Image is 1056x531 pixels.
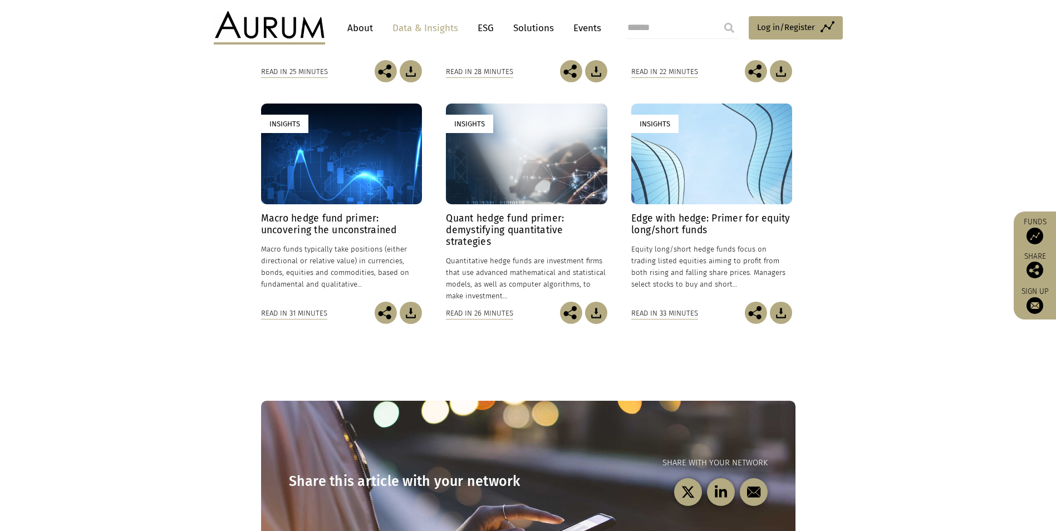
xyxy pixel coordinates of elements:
[400,60,422,82] img: Download Article
[1026,297,1043,314] img: Sign up to our newsletter
[446,66,513,78] div: Read in 28 minutes
[261,307,327,319] div: Read in 31 minutes
[528,456,768,470] p: Share with your network
[214,11,325,45] img: Aurum
[770,302,792,324] img: Download Article
[585,302,607,324] img: Download Article
[757,21,815,34] span: Log in/Register
[446,104,607,302] a: Insights Quant hedge fund primer: demystifying quantitative strategies Quantitative hedge funds a...
[375,302,397,324] img: Share this post
[261,115,308,133] div: Insights
[446,213,607,248] h4: Quant hedge fund primer: demystifying quantitative strategies
[508,18,559,38] a: Solutions
[631,115,679,133] div: Insights
[718,17,740,39] input: Submit
[446,307,513,319] div: Read in 26 minutes
[400,302,422,324] img: Download Article
[446,255,607,302] p: Quantitative hedge funds are investment firms that use advanced mathematical and statistical mode...
[585,60,607,82] img: Download Article
[631,66,698,78] div: Read in 22 minutes
[342,18,379,38] a: About
[560,302,582,324] img: Share this post
[631,307,698,319] div: Read in 33 minutes
[631,213,792,236] h4: Edge with hedge: Primer for equity long/short funds
[1019,253,1050,278] div: Share
[749,16,843,40] a: Log in/Register
[1019,217,1050,244] a: Funds
[261,104,422,302] a: Insights Macro hedge fund primer: uncovering the unconstrained Macro funds typically take positio...
[1026,228,1043,244] img: Access Funds
[289,473,528,490] h3: Share this article with your network
[746,485,760,499] img: email-black.svg
[1019,287,1050,314] a: Sign up
[261,66,328,78] div: Read in 25 minutes
[631,104,792,302] a: Insights Edge with hedge: Primer for equity long/short funds Equity long/short hedge funds focus ...
[631,243,792,291] p: Equity long/short hedge funds focus on trading listed equities aiming to profit from both rising ...
[261,243,422,291] p: Macro funds typically take positions (either directional or relative value) in currencies, bonds,...
[745,60,767,82] img: Share this post
[261,213,422,236] h4: Macro hedge fund primer: uncovering the unconstrained
[1026,262,1043,278] img: Share this post
[375,60,397,82] img: Share this post
[714,485,728,499] img: linkedin-black.svg
[387,18,464,38] a: Data & Insights
[681,485,695,499] img: twitter-black.svg
[568,18,601,38] a: Events
[472,18,499,38] a: ESG
[560,60,582,82] img: Share this post
[446,115,493,133] div: Insights
[745,302,767,324] img: Share this post
[770,60,792,82] img: Download Article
